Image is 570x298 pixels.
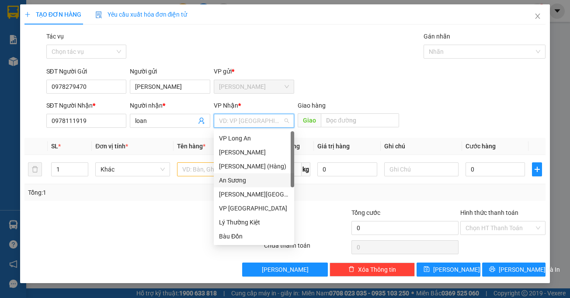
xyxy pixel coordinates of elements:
[532,162,542,176] button: plus
[262,265,309,274] span: [PERSON_NAME]
[214,145,294,159] div: Mỹ Hương
[177,143,205,150] span: Tên hàng
[95,11,102,18] img: icon
[317,162,377,176] input: 0
[214,67,294,76] div: VP gửi
[95,11,188,18] span: Yêu cầu xuất hóa đơn điện tử
[489,266,495,273] span: printer
[219,203,289,213] div: VP [GEOGRAPHIC_DATA]
[83,39,154,51] div: 0908591098
[7,7,77,27] div: [PERSON_NAME]
[298,102,326,109] span: Giao hàng
[214,159,294,173] div: Mỹ Hương (Hàng)
[214,201,294,215] div: VP Tân Bình
[219,189,289,199] div: [PERSON_NAME][GEOGRAPHIC_DATA]
[424,266,430,273] span: save
[198,117,205,124] span: user-add
[95,143,128,150] span: Đơn vị tính
[46,33,64,40] label: Tác vụ
[302,162,310,176] span: kg
[28,162,42,176] button: delete
[214,215,294,229] div: Lý Thường Kiệt
[534,13,541,20] span: close
[499,265,560,274] span: [PERSON_NAME] và In
[351,209,380,216] span: Tổng cước
[51,143,58,150] span: SL
[28,188,221,197] div: Tổng: 1
[101,163,164,176] span: Khác
[460,209,518,216] label: Hình thức thanh toán
[263,241,350,256] div: Chưa thanh toán
[83,8,104,18] span: Nhận:
[7,57,20,67] span: CR :
[384,162,459,176] input: Ghi Chú
[321,113,399,127] input: Dọc đường
[219,161,289,171] div: [PERSON_NAME] (Hàng)
[46,101,127,110] div: SĐT Người Nhận
[317,143,350,150] span: Giá trị hàng
[177,162,251,176] input: VD: Bàn, Ghế
[330,263,415,277] button: deleteXóa Thông tin
[214,131,294,145] div: VP Long An
[46,67,127,76] div: SĐT Người Gửi
[433,265,480,274] span: [PERSON_NAME]
[219,80,289,93] span: Mỹ Hương
[219,133,289,143] div: VP Long An
[348,266,355,273] span: delete
[214,102,238,109] span: VP Nhận
[83,28,154,39] div: phượng
[7,56,79,67] div: 40.000
[130,101,210,110] div: Người nhận
[7,38,77,50] div: 0908591098
[466,143,496,150] span: Cước hàng
[83,7,154,28] div: Lý Thường Kiệt
[7,7,21,17] span: Gửi:
[525,4,550,29] button: Close
[24,11,81,18] span: TẠO ĐƠN HÀNG
[242,263,327,277] button: [PERSON_NAME]
[24,11,31,18] span: plus
[214,229,294,243] div: Bàu Đồn
[358,265,396,274] span: Xóa Thông tin
[219,231,289,241] div: Bàu Đồn
[219,147,289,157] div: [PERSON_NAME]
[381,138,462,155] th: Ghi chú
[417,263,480,277] button: save[PERSON_NAME]
[7,27,77,38] div: phuong
[219,217,289,227] div: Lý Thường Kiệt
[532,166,542,173] span: plus
[424,33,450,40] label: Gán nhãn
[219,175,289,185] div: An Sương
[130,67,210,76] div: Người gửi
[298,113,321,127] span: Giao
[214,187,294,201] div: Dương Minh Châu
[482,263,546,277] button: printer[PERSON_NAME] và In
[214,173,294,187] div: An Sương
